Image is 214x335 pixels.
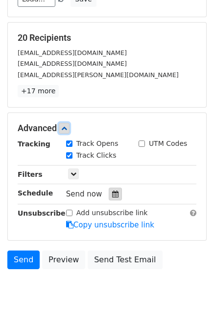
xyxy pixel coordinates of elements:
label: Add unsubscribe link [76,208,148,218]
small: [EMAIL_ADDRESS][PERSON_NAME][DOMAIN_NAME] [18,71,179,79]
small: [EMAIL_ADDRESS][DOMAIN_NAME] [18,60,127,67]
h5: Advanced [18,123,196,134]
span: Send now [66,190,102,198]
small: [EMAIL_ADDRESS][DOMAIN_NAME] [18,49,127,56]
strong: Filters [18,170,43,178]
h5: 20 Recipients [18,32,196,43]
label: Track Opens [76,139,119,149]
a: Send [7,251,40,269]
a: +17 more [18,85,59,97]
strong: Schedule [18,189,53,197]
label: Track Clicks [76,150,117,161]
strong: Unsubscribe [18,209,66,217]
label: UTM Codes [149,139,187,149]
a: Copy unsubscribe link [66,221,154,229]
a: Send Test Email [88,251,162,269]
strong: Tracking [18,140,50,148]
iframe: Chat Widget [165,288,214,335]
a: Preview [42,251,85,269]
